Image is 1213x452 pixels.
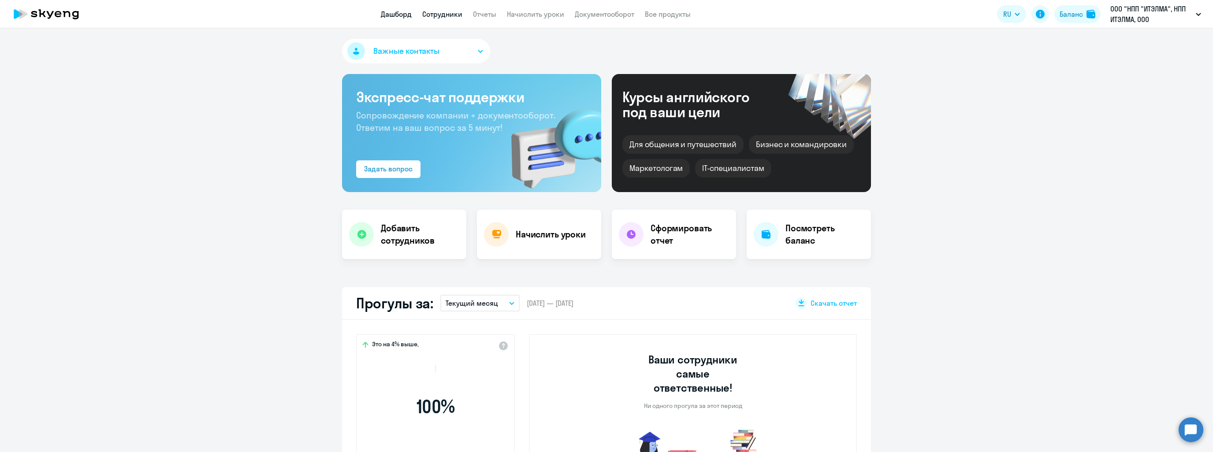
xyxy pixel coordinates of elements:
span: Сопровождение компании + документооборот. Ответим на ваш вопрос за 5 минут! [356,110,555,133]
a: Начислить уроки [507,10,564,19]
button: Балансbalance [1054,5,1101,23]
div: Для общения и путешествий [622,135,744,154]
span: Это на 4% выше, [372,340,419,351]
span: 100 % [385,396,486,417]
h2: Прогулы за: [356,294,433,312]
p: ООО "НПП "ИТЭЛМА", НПП ИТЭЛМА, ООО [1110,4,1192,25]
span: [DATE] — [DATE] [527,298,573,308]
h4: Посмотреть баланс [785,222,864,247]
button: Текущий месяц [440,295,520,311]
img: bg-img [499,93,601,192]
h4: Добавить сотрудников [381,222,459,247]
span: Важные контакты [373,45,439,57]
span: RU [1003,9,1011,19]
button: RU [997,5,1026,23]
img: balance [1086,10,1095,19]
div: Задать вопрос [364,163,413,174]
h4: Начислить уроки [516,228,586,241]
a: Сотрудники [422,10,462,19]
div: Бизнес и командировки [749,135,854,154]
p: Текущий месяц [446,298,498,308]
div: Баланс [1060,9,1083,19]
button: ООО "НПП "ИТЭЛМА", НПП ИТЭЛМА, ООО [1106,4,1206,25]
a: Дашборд [381,10,412,19]
span: Скачать отчет [811,298,857,308]
a: Отчеты [473,10,496,19]
a: Все продукты [645,10,691,19]
h3: Экспресс-чат поддержки [356,88,587,106]
div: Курсы английского под ваши цели [622,89,773,119]
p: Ни одного прогула за этот период [644,402,742,410]
a: Документооборот [575,10,634,19]
h4: Сформировать отчет [651,222,729,247]
button: Задать вопрос [356,160,420,178]
div: Маркетологам [622,159,690,178]
h3: Ваши сотрудники самые ответственные! [636,352,750,395]
button: Важные контакты [342,39,490,63]
div: IT-специалистам [695,159,771,178]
